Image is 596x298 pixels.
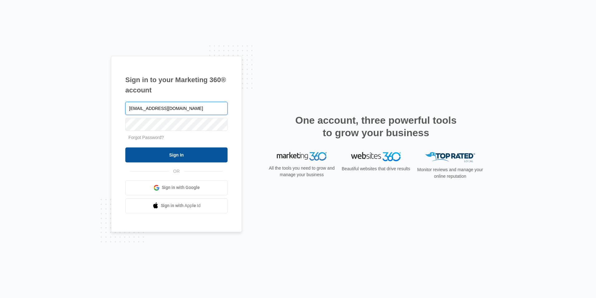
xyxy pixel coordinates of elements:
a: Sign in with Google [125,180,228,195]
h2: One account, three powerful tools to grow your business [293,114,459,139]
a: Forgot Password? [128,135,164,140]
p: Monitor reviews and manage your online reputation [415,166,485,180]
input: Email [125,102,228,115]
h1: Sign in to your Marketing 360® account [125,75,228,95]
span: OR [169,168,184,175]
a: Sign in with Apple Id [125,198,228,213]
img: Websites 360 [351,152,401,161]
img: Top Rated Local [425,152,475,162]
p: All the tools you need to grow and manage your business [267,165,337,178]
input: Sign In [125,147,228,162]
span: Sign in with Apple Id [161,202,201,209]
span: Sign in with Google [162,184,200,191]
p: Beautiful websites that drive results [341,166,411,172]
img: Marketing 360 [277,152,327,161]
